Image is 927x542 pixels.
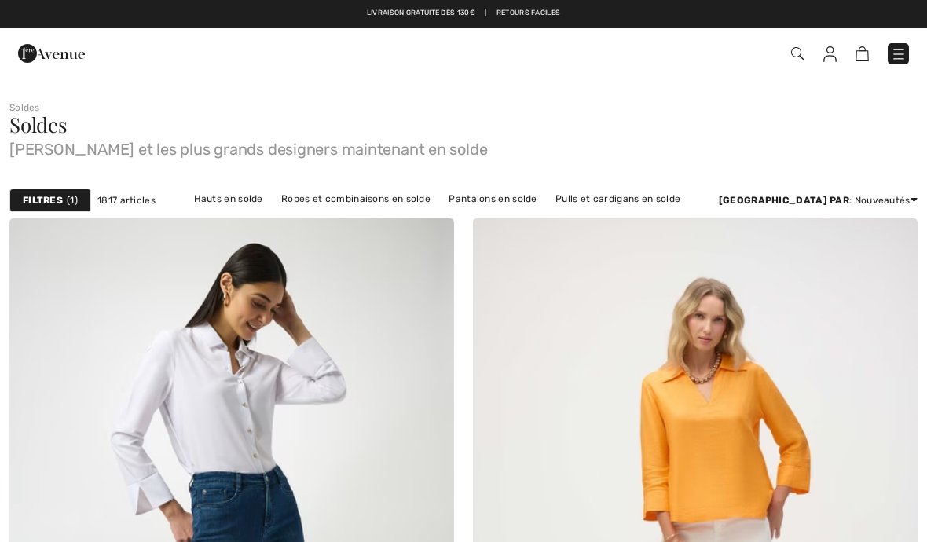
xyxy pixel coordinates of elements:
a: Hauts en solde [186,189,271,209]
span: 1817 articles [97,193,156,207]
div: : Nouveautés [719,193,918,207]
strong: Filtres [23,193,63,207]
img: 1ère Avenue [18,38,85,69]
a: Jupes en solde [382,209,467,229]
a: Pulls et cardigans en solde [548,189,688,209]
a: Pantalons en solde [441,189,544,209]
span: [PERSON_NAME] et les plus grands designers maintenant en solde [9,135,918,157]
a: Vestes et blazers en solde [242,209,379,229]
a: 1ère Avenue [18,45,85,60]
strong: [GEOGRAPHIC_DATA] par [719,195,849,206]
img: Menu [891,46,907,62]
a: Robes et combinaisons en solde [273,189,438,209]
a: Retours faciles [496,8,561,19]
img: Recherche [791,47,804,60]
span: 1 [67,193,78,207]
span: Soldes [9,111,68,138]
a: Livraison gratuite dès 130€ [367,8,475,19]
img: Mes infos [823,46,837,62]
span: | [485,8,486,19]
a: Vêtements d'extérieur en solde [471,209,632,229]
a: Soldes [9,102,40,113]
img: Panier d'achat [856,46,869,61]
